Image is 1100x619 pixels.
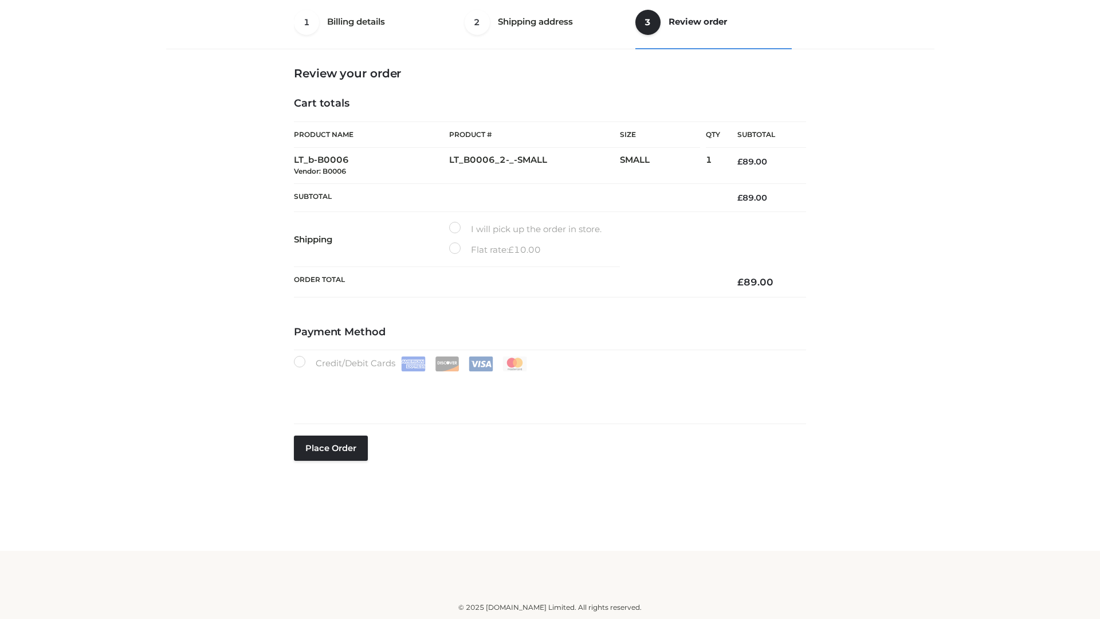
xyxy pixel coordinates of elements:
bdi: 89.00 [737,276,773,288]
td: LT_b-B0006 [294,148,449,184]
img: Discover [435,356,459,371]
span: £ [737,276,744,288]
h4: Payment Method [294,326,806,339]
th: Subtotal [294,183,720,211]
h4: Cart totals [294,97,806,110]
th: Product Name [294,122,449,148]
iframe: Secure payment input frame [292,369,804,411]
th: Size [620,122,700,148]
button: Place order [294,436,368,461]
td: SMALL [620,148,706,184]
th: Shipping [294,212,449,267]
img: Mastercard [502,356,527,371]
img: Amex [401,356,426,371]
span: £ [508,244,514,255]
th: Subtotal [720,122,806,148]
label: Flat rate: [449,242,541,257]
bdi: 10.00 [508,244,541,255]
th: Qty [706,122,720,148]
h3: Review your order [294,66,806,80]
div: © 2025 [DOMAIN_NAME] Limited. All rights reserved. [170,602,930,613]
label: I will pick up the order in store. [449,222,602,237]
th: Order Total [294,267,720,297]
span: £ [737,193,742,203]
td: LT_B0006_2-_-SMALL [449,148,620,184]
span: £ [737,156,742,167]
label: Credit/Debit Cards [294,356,528,371]
img: Visa [469,356,493,371]
th: Product # [449,122,620,148]
bdi: 89.00 [737,156,767,167]
small: Vendor: B0006 [294,167,346,175]
bdi: 89.00 [737,193,767,203]
td: 1 [706,148,720,184]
